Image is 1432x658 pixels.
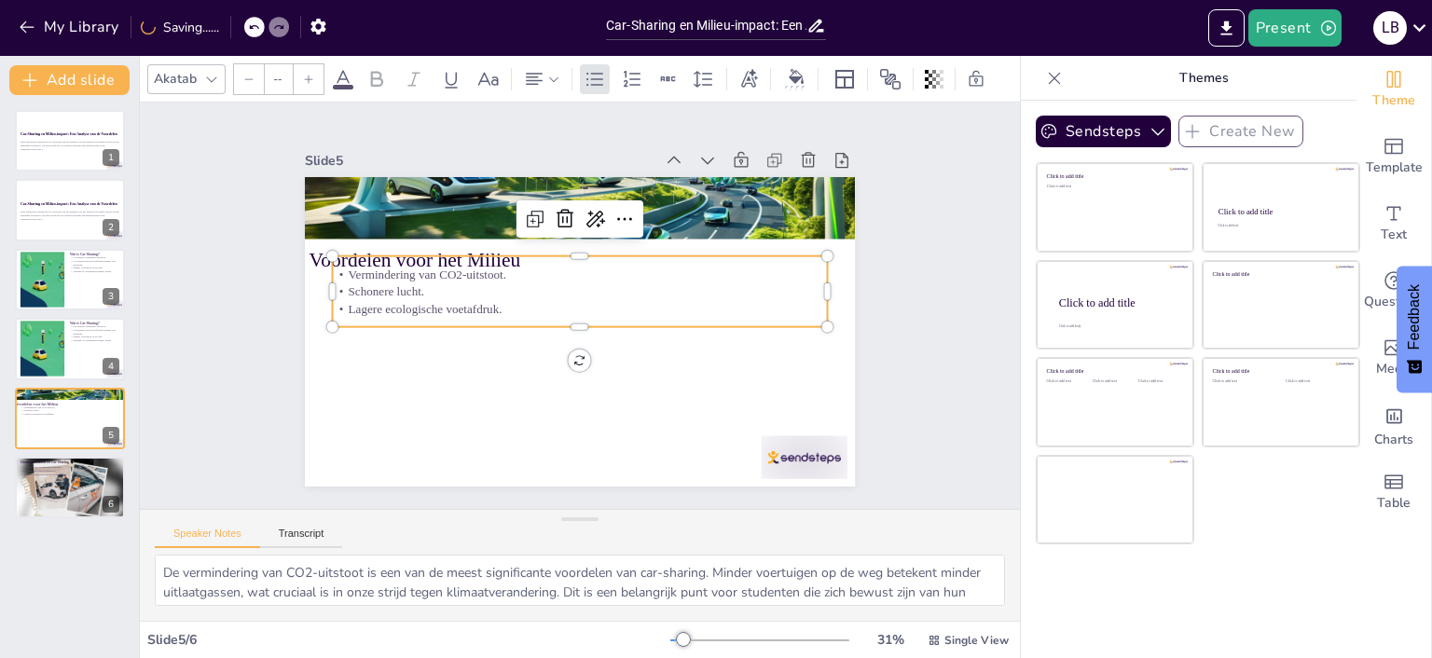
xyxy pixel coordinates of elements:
div: Click to add body [1059,324,1177,328]
p: Lagere ecologische voetafdruk. [21,412,119,416]
div: Saving...... [141,19,219,36]
div: https://cdn.sendsteps.com/images/logo/sendsteps_logo_white.pnghttps://cdn.sendsteps.com/images/lo... [15,249,125,310]
div: 3 [103,288,119,305]
button: Export to PowerPoint [1208,9,1245,47]
p: Vermindering van CO2-uitstoot. [336,240,830,309]
p: Car-sharing vermindert autobezit. [70,256,119,260]
div: 4 [103,358,119,375]
p: Car-sharing bevordert efficiënt gebruik van middelen. [70,329,119,336]
span: Text [1381,225,1407,245]
div: Slide 5 [321,124,669,178]
div: Add ready made slides [1356,123,1431,190]
input: Insert title [606,12,806,39]
p: Vermindering van CO2-uitstoot. [21,405,119,409]
textarea: De vermindering van CO2-uitstoot is een van de meest significante voordelen van car-sharing. Mind... [155,555,1005,606]
strong: Car-Sharing en Milieu-impact: Een Analyse van de Voordelen [21,202,117,206]
button: L B [1373,9,1407,47]
strong: Car-Sharing en Milieu-impact: Een Analyse van de Voordelen [21,132,117,136]
span: Single View [944,633,1009,648]
p: Wat is Car-Sharing? [70,321,119,326]
div: 5 [103,427,119,444]
div: 31 % [868,631,913,649]
p: Lagere ecologische voetafdruk. [333,274,827,343]
p: Themes [1069,56,1338,101]
span: Position [879,68,902,90]
button: Create New [1178,116,1303,147]
span: Charts [1374,430,1413,450]
p: Car-sharing vermindert autobezit. [70,325,119,329]
div: https://cdn.sendsteps.com/images/logo/sendsteps_logo_white.pnghttps://cdn.sendsteps.com/images/lo... [15,179,125,240]
span: Theme [1372,90,1415,111]
button: Add slide [9,65,130,95]
div: Akatab [150,66,200,91]
div: 1 [103,149,119,166]
p: Toegang tot voertuigen wanneer nodig. [70,339,119,343]
p: Toegang tot voertuigen wanneer nodig. [70,269,119,273]
div: 6 [103,496,119,513]
div: Add charts and graphs [1356,391,1431,459]
span: Questions [1364,292,1425,312]
p: Voordelen voor het Milieu [16,401,124,406]
div: Layout [830,64,860,94]
div: Click to add text [1213,379,1272,384]
div: Click to add title [1047,368,1180,375]
p: Minder voertuigen op de weg. [70,336,119,339]
div: Click to add text [1093,379,1135,384]
p: Minder voertuigen op de weg. [70,267,119,270]
p: Bijdragen aan een duurzame toekomst. [21,466,119,470]
div: Click to add title [1059,295,1178,308]
span: Feedback [1406,284,1423,350]
button: Present [1248,9,1342,47]
div: Click to add text [1047,185,1180,189]
div: https://cdn.sendsteps.com/images/logo/sendsteps_logo_white.pnghttps://cdn.sendsteps.com/images/lo... [15,318,125,379]
p: Schonere lucht. [21,408,119,412]
button: Speaker Notes [155,528,260,548]
div: Click to add text [1218,225,1342,228]
div: https://cdn.sendsteps.com/images/logo/sendsteps_logo_white.pnghttps://cdn.sendsteps.com/images/lo... [15,388,125,449]
div: Add text boxes [1356,190,1431,257]
div: Text effects [735,64,763,94]
p: Schonere lucht. [334,257,828,326]
button: Sendsteps [1036,116,1171,147]
div: Click to add title [1219,207,1342,216]
div: Click to add text [1286,379,1344,384]
div: Click to add text [1047,379,1089,384]
span: Table [1377,493,1411,514]
button: Transcript [260,528,343,548]
p: Generated with [URL] [21,217,119,221]
p: Wat is Car-Sharing? [70,252,119,257]
div: Change the overall theme [1356,56,1431,123]
p: Generated with [URL] [21,147,119,151]
div: 2 [103,219,119,236]
div: Add images, graphics, shapes or video [1356,324,1431,391]
div: Click to add title [1047,173,1180,180]
div: Add a table [1356,459,1431,526]
span: Media [1376,359,1412,379]
div: Background color [782,69,810,89]
button: Feedback - Show survey [1397,266,1432,392]
button: My Library [14,12,127,42]
div: https://cdn.sendsteps.com/images/logo/sendsteps_logo_white.pnghttps://cdn.sendsteps.com/images/lo... [15,457,125,518]
div: Click to add title [1213,270,1346,277]
p: Deze presentatie onderzoekt de voordelen van car-sharing voor het milieu en de impact ervan op ee... [21,141,119,147]
div: Click to add title [1213,368,1346,375]
div: L B [1373,11,1407,45]
div: Slide 5 / 6 [147,631,670,649]
p: Deze presentatie onderzoekt de voordelen van car-sharing voor het milieu en de impact ervan op ee... [21,210,119,216]
span: Template [1366,158,1423,178]
div: Get real-time input from your audience [1356,257,1431,324]
p: Gebruik van alternatieve vervoersmiddelen. [21,473,119,476]
p: Milieubewust gedrag stimuleren. [21,469,119,473]
p: Duurzaam Leven en Car-Sharing [21,459,119,465]
div: https://cdn.sendsteps.com/images/logo/sendsteps_logo_white.pnghttps://cdn.sendsteps.com/images/lo... [15,110,125,171]
div: Click to add text [1138,379,1180,384]
p: Car-sharing bevordert efficiënt gebruik van middelen. [70,259,119,266]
